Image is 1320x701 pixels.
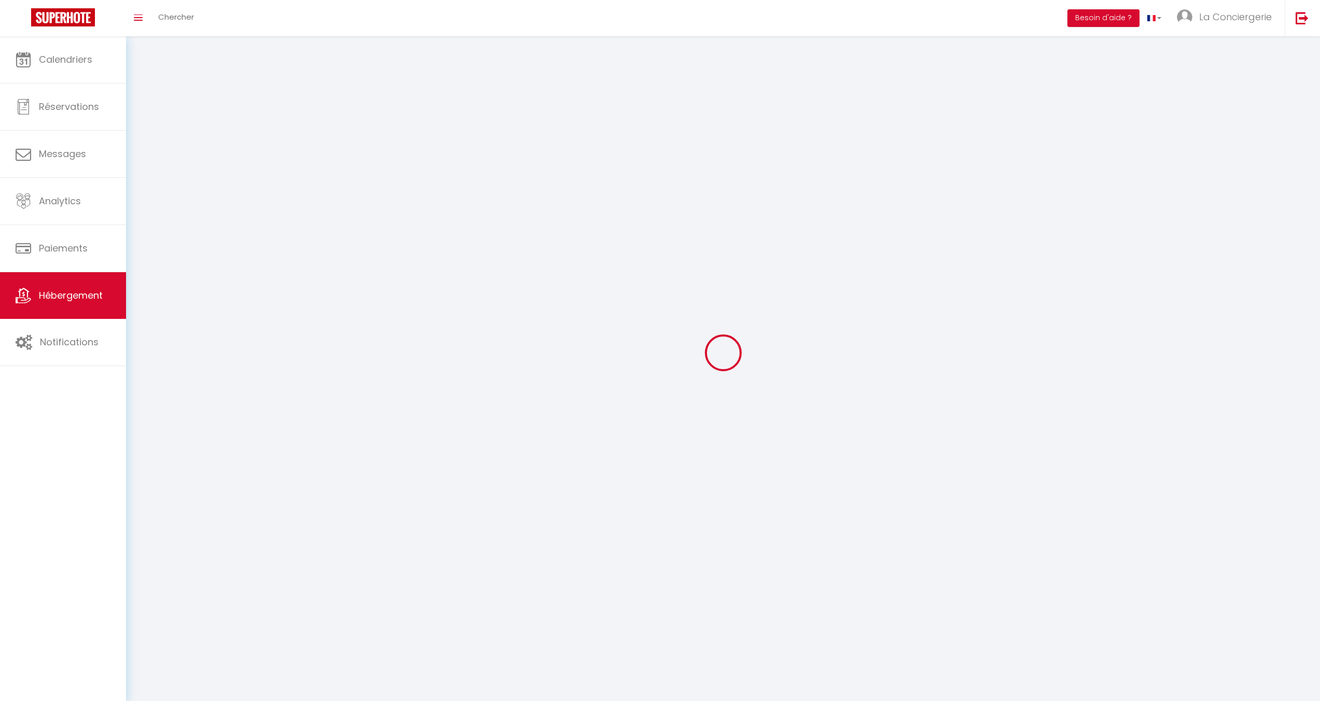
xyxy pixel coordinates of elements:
[39,194,81,207] span: Analytics
[39,147,86,160] span: Messages
[31,8,95,26] img: Super Booking
[39,289,103,302] span: Hébergement
[39,100,99,113] span: Réservations
[158,11,194,22] span: Chercher
[1177,9,1192,25] img: ...
[39,242,88,255] span: Paiements
[8,4,39,35] button: Ouvrir le widget de chat LiveChat
[1199,10,1272,23] span: La Conciergerie
[40,335,99,348] span: Notifications
[1067,9,1140,27] button: Besoin d'aide ?
[1296,11,1309,24] img: logout
[39,53,92,66] span: Calendriers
